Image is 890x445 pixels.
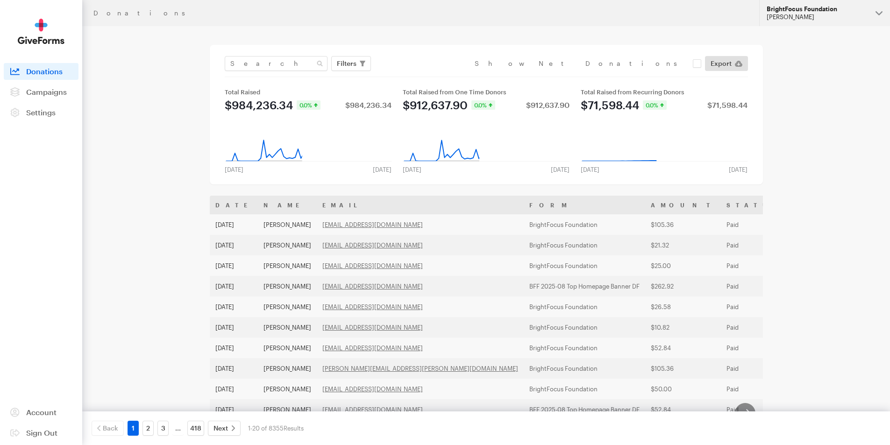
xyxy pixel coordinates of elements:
td: [DATE] [210,358,258,379]
a: Campaigns [4,84,78,100]
td: $262.92 [645,276,721,297]
div: $912,637.90 [526,101,570,109]
td: [DATE] [210,235,258,255]
div: 0.0% [297,100,320,110]
td: [PERSON_NAME] [258,379,317,399]
td: [PERSON_NAME] [258,235,317,255]
a: 3 [157,421,169,436]
td: BrightFocus Foundation [524,317,645,338]
a: [EMAIL_ADDRESS][DOMAIN_NAME] [322,241,423,249]
td: BrightFocus Foundation [524,379,645,399]
div: [PERSON_NAME] [767,13,868,21]
button: Filters [331,56,371,71]
img: GiveForms [18,19,64,44]
td: [PERSON_NAME] [258,399,317,420]
td: [PERSON_NAME] [258,297,317,317]
td: BrightFocus Foundation [524,255,645,276]
a: [EMAIL_ADDRESS][DOMAIN_NAME] [322,344,423,352]
div: Total Raised from One Time Donors [403,88,570,96]
td: $21.32 [645,235,721,255]
a: Account [4,404,78,421]
span: Filters [337,58,356,69]
span: Export [711,58,732,69]
th: Amount [645,196,721,214]
td: [PERSON_NAME] [258,276,317,297]
td: [PERSON_NAME] [258,255,317,276]
th: Date [210,196,258,214]
td: Paid [721,338,790,358]
div: [DATE] [723,166,753,173]
div: BrightFocus Foundation [767,5,868,13]
div: $912,637.90 [403,99,468,111]
td: BrightFocus Foundation [524,235,645,255]
a: [PERSON_NAME][EMAIL_ADDRESS][PERSON_NAME][DOMAIN_NAME] [322,365,518,372]
td: [PERSON_NAME] [258,317,317,338]
td: Paid [721,399,790,420]
a: [EMAIL_ADDRESS][DOMAIN_NAME] [322,283,423,290]
div: $984,236.34 [225,99,293,111]
input: Search Name & Email [225,56,328,71]
a: Sign Out [4,424,78,441]
div: 0.0% [471,100,495,110]
td: $52.84 [645,338,721,358]
div: $71,598.44 [707,101,748,109]
td: [DATE] [210,317,258,338]
td: $52.84 [645,399,721,420]
td: Paid [721,214,790,235]
div: Total Raised from Recurring Donors [581,88,748,96]
div: [DATE] [397,166,427,173]
span: Sign Out [26,428,57,437]
span: Campaigns [26,87,67,96]
td: Paid [721,297,790,317]
td: $25.00 [645,255,721,276]
td: [PERSON_NAME] [258,338,317,358]
a: Donations [4,63,78,80]
td: [PERSON_NAME] [258,358,317,379]
div: $71,598.44 [581,99,639,111]
div: [DATE] [575,166,605,173]
span: Results [284,424,304,432]
td: [DATE] [210,214,258,235]
td: $26.58 [645,297,721,317]
a: 2 [142,421,154,436]
td: BFF 2025-08 Top Homepage Banner DF [524,399,645,420]
div: $984,236.34 [345,101,392,109]
td: [DATE] [210,276,258,297]
td: Paid [721,235,790,255]
td: Paid [721,379,790,399]
a: Export [705,56,748,71]
a: Next [208,421,241,436]
div: [DATE] [545,166,575,173]
td: [DATE] [210,379,258,399]
td: [DATE] [210,338,258,358]
span: Settings [26,108,56,117]
div: 1-20 of 8355 [248,421,304,436]
a: [EMAIL_ADDRESS][DOMAIN_NAME] [322,385,423,393]
a: [EMAIL_ADDRESS][DOMAIN_NAME] [322,303,423,311]
a: [EMAIL_ADDRESS][DOMAIN_NAME] [322,406,423,413]
td: BrightFocus Foundation [524,338,645,358]
th: Name [258,196,317,214]
td: BFF 2025-08 Top Homepage Banner DF [524,276,645,297]
th: Status [721,196,790,214]
td: Paid [721,358,790,379]
div: [DATE] [219,166,249,173]
a: Settings [4,104,78,121]
td: $10.82 [645,317,721,338]
span: Donations [26,67,63,76]
td: $105.36 [645,358,721,379]
td: [PERSON_NAME] [258,214,317,235]
div: [DATE] [367,166,397,173]
a: [EMAIL_ADDRESS][DOMAIN_NAME] [322,262,423,269]
a: [EMAIL_ADDRESS][DOMAIN_NAME] [322,324,423,331]
td: $105.36 [645,214,721,235]
td: BrightFocus Foundation [524,297,645,317]
td: Paid [721,276,790,297]
a: [EMAIL_ADDRESS][DOMAIN_NAME] [322,221,423,228]
td: Paid [721,317,790,338]
a: 418 [187,421,204,436]
td: Paid [721,255,790,276]
th: Form [524,196,645,214]
td: $50.00 [645,379,721,399]
span: Next [214,423,228,434]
